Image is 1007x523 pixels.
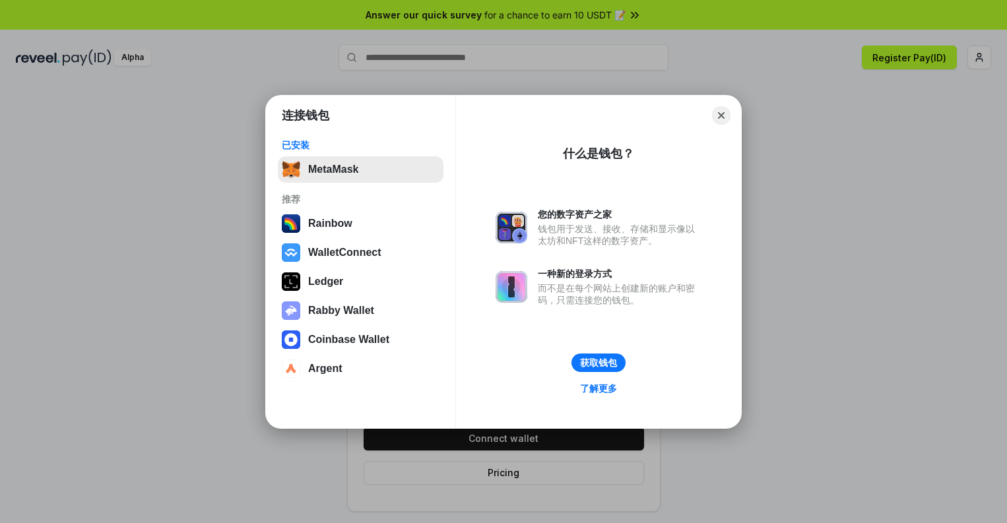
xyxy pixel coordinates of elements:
div: 而不是在每个网站上创建新的账户和密码，只需连接您的钱包。 [538,282,701,306]
a: 了解更多 [572,380,625,397]
button: Rainbow [278,210,443,237]
button: Ledger [278,268,443,295]
div: MetaMask [308,164,358,175]
div: 已安装 [282,139,439,151]
img: svg+xml,%3Csvg%20xmlns%3D%22http%3A%2F%2Fwww.w3.org%2F2000%2Fsvg%22%20fill%3D%22none%22%20viewBox... [496,271,527,303]
div: 一种新的登录方式 [538,268,701,280]
div: Argent [308,363,342,375]
img: svg+xml,%3Csvg%20xmlns%3D%22http%3A%2F%2Fwww.w3.org%2F2000%2Fsvg%22%20fill%3D%22none%22%20viewBox... [282,301,300,320]
img: svg+xml,%3Csvg%20width%3D%2228%22%20height%3D%2228%22%20viewBox%3D%220%200%2028%2028%22%20fill%3D... [282,330,300,349]
button: WalletConnect [278,239,443,266]
button: Argent [278,355,443,382]
button: 获取钱包 [571,354,626,372]
div: 推荐 [282,193,439,205]
div: Coinbase Wallet [308,334,389,346]
div: 钱包用于发送、接收、存储和显示像以太坊和NFT这样的数字资产。 [538,223,701,247]
div: Rainbow [308,218,352,230]
button: MetaMask [278,156,443,183]
img: svg+xml,%3Csvg%20fill%3D%22none%22%20height%3D%2233%22%20viewBox%3D%220%200%2035%2033%22%20width%... [282,160,300,179]
button: Rabby Wallet [278,297,443,324]
img: svg+xml,%3Csvg%20xmlns%3D%22http%3A%2F%2Fwww.w3.org%2F2000%2Fsvg%22%20width%3D%2228%22%20height%3... [282,272,300,291]
div: WalletConnect [308,247,381,259]
img: svg+xml,%3Csvg%20xmlns%3D%22http%3A%2F%2Fwww.w3.org%2F2000%2Fsvg%22%20fill%3D%22none%22%20viewBox... [496,212,527,243]
button: Close [712,106,731,125]
div: Rabby Wallet [308,305,374,317]
div: 获取钱包 [580,357,617,369]
img: svg+xml,%3Csvg%20width%3D%2228%22%20height%3D%2228%22%20viewBox%3D%220%200%2028%2028%22%20fill%3D... [282,243,300,262]
div: 什么是钱包？ [563,146,634,162]
button: Coinbase Wallet [278,326,443,353]
div: 了解更多 [580,383,617,394]
div: Ledger [308,276,343,288]
img: svg+xml,%3Csvg%20width%3D%22120%22%20height%3D%22120%22%20viewBox%3D%220%200%20120%20120%22%20fil... [282,214,300,233]
div: 您的数字资产之家 [538,208,701,220]
h1: 连接钱包 [282,108,329,123]
img: svg+xml,%3Csvg%20width%3D%2228%22%20height%3D%2228%22%20viewBox%3D%220%200%2028%2028%22%20fill%3D... [282,359,300,378]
